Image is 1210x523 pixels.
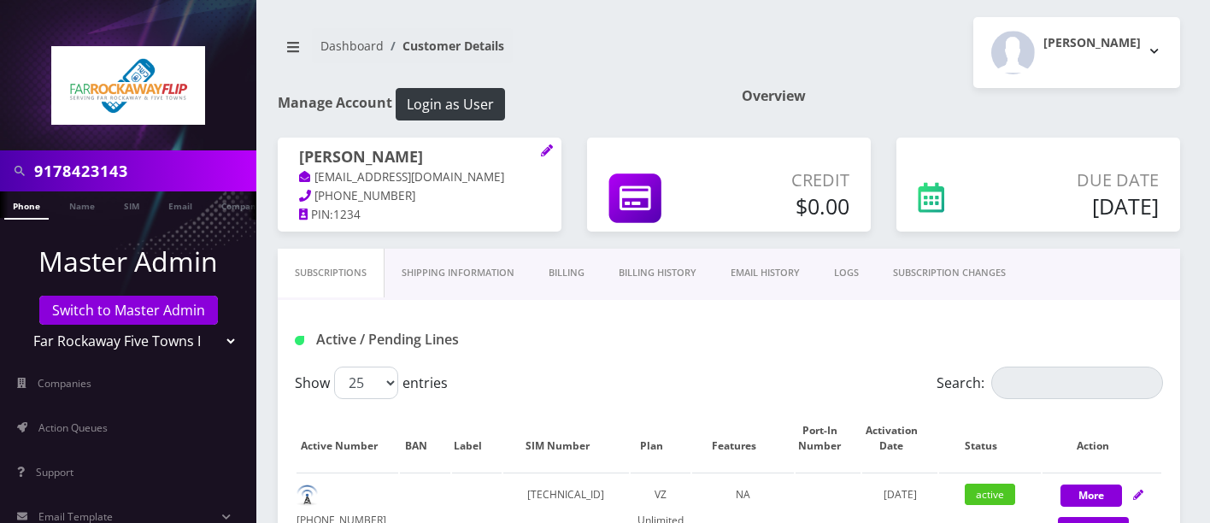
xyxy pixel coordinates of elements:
span: [PHONE_NUMBER] [314,188,415,203]
th: Port-In Number: activate to sort column ascending [796,406,861,471]
p: Due Date [1007,167,1159,193]
a: Switch to Master Admin [39,296,218,325]
a: Login as User [392,93,505,112]
a: Name [61,191,103,218]
th: Action: activate to sort column ascending [1043,406,1161,471]
img: Far Rockaway Five Towns Flip [51,46,205,125]
a: Billing History [602,249,714,297]
h1: Active / Pending Lines [295,332,567,348]
a: Company [213,191,270,218]
th: Plan: activate to sort column ascending [631,406,690,471]
th: Active Number: activate to sort column ascending [297,406,398,471]
nav: breadcrumb [278,28,716,77]
th: Status: activate to sort column ascending [939,406,1041,471]
span: 1234 [333,207,361,222]
a: Phone [4,191,49,220]
p: Credit [720,167,849,193]
li: Customer Details [384,37,504,55]
img: Active / Pending Lines [295,336,304,345]
h2: [PERSON_NAME] [1043,36,1141,50]
a: SUBSCRIPTION CHANGES [876,249,1023,297]
a: Billing [532,249,602,297]
h5: $0.00 [720,193,849,219]
a: Shipping Information [385,249,532,297]
a: Email [160,191,201,218]
h5: [DATE] [1007,193,1159,219]
h1: Overview [742,88,1180,104]
a: PIN: [299,207,333,224]
button: [PERSON_NAME] [973,17,1180,88]
button: More [1060,485,1122,507]
img: default.png [297,485,318,506]
input: Search in Company [34,155,252,187]
span: Companies [38,376,91,391]
th: BAN: activate to sort column ascending [400,406,449,471]
select: Showentries [334,367,398,399]
a: Subscriptions [278,249,385,297]
label: Show entries [295,367,448,399]
th: SIM Number: activate to sort column ascending [503,406,629,471]
label: Search: [937,367,1163,399]
a: LOGS [817,249,876,297]
a: [EMAIL_ADDRESS][DOMAIN_NAME] [299,169,504,186]
span: Action Queues [38,420,108,435]
span: [DATE] [884,487,917,502]
h1: Manage Account [278,88,716,120]
a: EMAIL HISTORY [714,249,817,297]
h1: [PERSON_NAME] [299,148,540,168]
span: active [965,484,1015,505]
a: SIM [115,191,148,218]
th: Activation Date: activate to sort column ascending [862,406,937,471]
th: Features: activate to sort column ascending [692,406,794,471]
a: Dashboard [320,38,384,54]
th: Label: activate to sort column ascending [452,406,502,471]
span: Support [36,465,73,479]
input: Search: [991,367,1163,399]
button: Login as User [396,88,505,120]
